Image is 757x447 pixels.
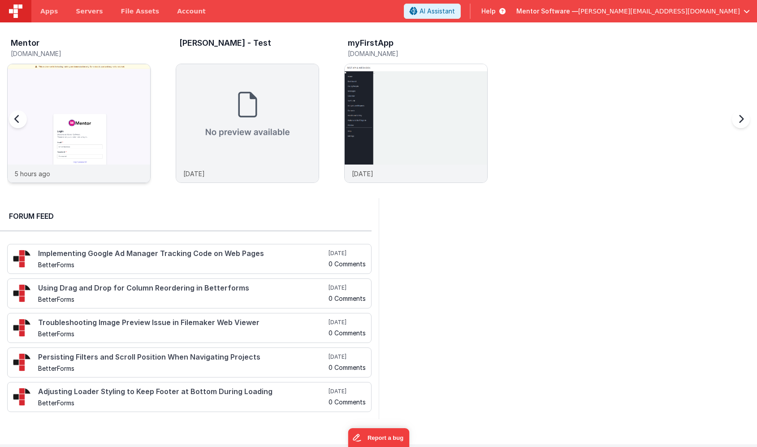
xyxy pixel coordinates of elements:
span: File Assets [121,7,160,16]
p: [DATE] [352,169,373,178]
iframe: Marker.io feedback button [348,428,409,447]
span: Apps [40,7,58,16]
h3: [PERSON_NAME] - Test [179,39,271,48]
span: Mentor Software — [516,7,578,16]
h5: 0 Comments [329,260,366,267]
h4: Implementing Google Ad Manager Tracking Code on Web Pages [38,250,327,258]
h5: 0 Comments [329,364,366,371]
a: Using Drag and Drop for Column Reordering in Betterforms BetterForms [DATE] 0 Comments [7,278,372,308]
img: 295_2.png [13,388,31,406]
a: Adjusting Loader Styling to Keep Footer at Bottom During Loading BetterForms [DATE] 0 Comments [7,382,372,412]
a: Troubleshooting Image Preview Issue in Filemaker Web Viewer BetterForms [DATE] 0 Comments [7,313,372,343]
h5: 0 Comments [329,330,366,336]
span: Servers [76,7,103,16]
h2: Forum Feed [9,211,363,221]
h5: [DATE] [329,319,366,326]
img: 295_2.png [13,250,31,268]
h5: [DATE] [329,388,366,395]
h4: Troubleshooting Image Preview Issue in Filemaker Web Viewer [38,319,327,327]
img: 295_2.png [13,284,31,302]
h5: [DOMAIN_NAME] [348,50,488,57]
h3: Mentor [11,39,39,48]
h5: BetterForms [38,365,327,372]
a: Implementing Google Ad Manager Tracking Code on Web Pages BetterForms [DATE] 0 Comments [7,244,372,274]
h4: Persisting Filters and Scroll Position When Navigating Projects [38,353,327,361]
a: Persisting Filters and Scroll Position When Navigating Projects BetterForms [DATE] 0 Comments [7,347,372,378]
p: [DATE] [183,169,205,178]
h5: [DATE] [329,284,366,291]
h5: [DATE] [329,250,366,257]
h5: BetterForms [38,261,327,268]
h3: myFirstApp [348,39,394,48]
span: [PERSON_NAME][EMAIL_ADDRESS][DOMAIN_NAME] [578,7,740,16]
h5: BetterForms [38,330,327,337]
h5: [DOMAIN_NAME] [11,50,151,57]
button: Mentor Software — [PERSON_NAME][EMAIL_ADDRESS][DOMAIN_NAME] [516,7,750,16]
img: 295_2.png [13,319,31,337]
h5: 0 Comments [329,399,366,405]
h5: [DATE] [329,353,366,360]
span: AI Assistant [420,7,455,16]
span: Help [481,7,496,16]
h4: Using Drag and Drop for Column Reordering in Betterforms [38,284,327,292]
img: 295_2.png [13,353,31,371]
h4: Adjusting Loader Styling to Keep Footer at Bottom During Loading [38,388,327,396]
h5: BetterForms [38,399,327,406]
button: AI Assistant [404,4,461,19]
h5: BetterForms [38,296,327,303]
h5: 0 Comments [329,295,366,302]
